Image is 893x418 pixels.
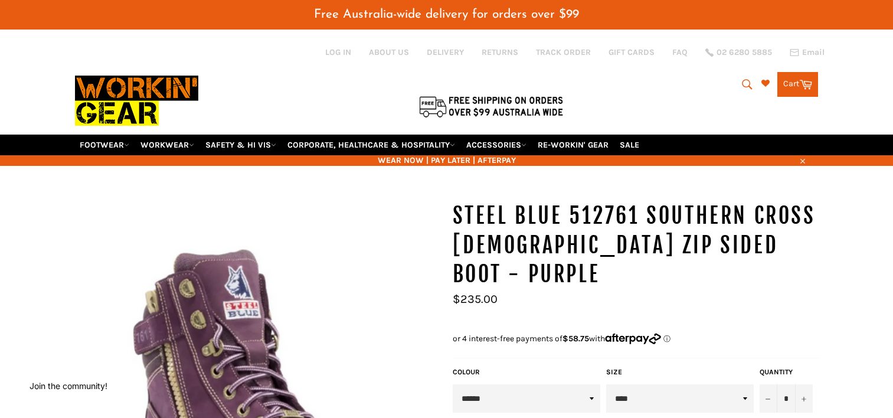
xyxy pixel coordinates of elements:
[201,135,281,155] a: SAFETY & HI VIS
[672,47,688,58] a: FAQ
[790,48,825,57] a: Email
[75,135,134,155] a: FOOTWEAR
[606,367,754,377] label: Size
[283,135,460,155] a: CORPORATE, HEALTHCARE & HOSPITALITY
[453,367,600,377] label: COLOUR
[482,47,518,58] a: RETURNS
[802,48,825,57] span: Email
[30,381,107,391] button: Join the community!
[536,47,591,58] a: TRACK ORDER
[417,94,565,119] img: Flat $9.95 shipping Australia wide
[453,201,819,289] h1: STEEL BLUE 512761 SOUTHERN CROSS [DEMOGRAPHIC_DATA] ZIP SIDED BOOT - PURPLE
[314,8,579,21] span: Free Australia-wide delivery for orders over $99
[705,48,772,57] a: 02 6280 5885
[760,367,813,377] label: Quantity
[325,47,351,57] a: Log in
[533,135,613,155] a: RE-WORKIN' GEAR
[75,155,819,166] span: WEAR NOW | PAY LATER | AFTERPAY
[369,47,409,58] a: ABOUT US
[615,135,644,155] a: SALE
[795,384,813,413] button: Increase item quantity by one
[75,67,198,134] img: Workin Gear leaders in Workwear, Safety Boots, PPE, Uniforms. Australia's No.1 in Workwear
[462,135,531,155] a: ACCESSORIES
[777,72,818,97] a: Cart
[453,292,498,306] span: $235.00
[717,48,772,57] span: 02 6280 5885
[760,384,777,413] button: Reduce item quantity by one
[427,47,464,58] a: DELIVERY
[136,135,199,155] a: WORKWEAR
[609,47,655,58] a: GIFT CARDS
